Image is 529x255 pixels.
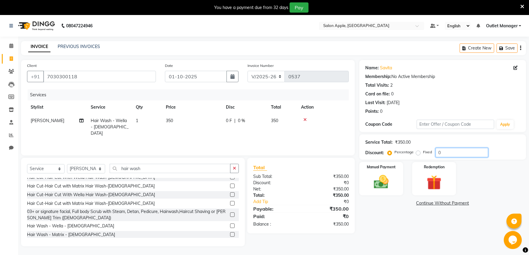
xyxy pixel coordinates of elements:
[380,65,392,71] a: Savita
[301,186,353,192] div: ₹350.00
[365,100,385,106] div: Last Visit:
[365,73,520,80] div: No Active Membership
[58,44,100,49] a: PREVIOUS INVOICES
[27,71,44,82] button: +91
[31,118,64,123] span: [PERSON_NAME]
[360,200,525,206] a: Continue Without Payment
[27,100,87,114] th: Stylist
[132,100,162,114] th: Qty
[15,17,56,34] img: logo
[27,232,115,238] div: Hair Wash - Matrix - [DEMOGRAPHIC_DATA]
[27,183,155,189] div: Hair Cut-Hair Cut with Matrix Hair Wash-[DEMOGRAPHIC_DATA]
[43,71,156,82] input: Search by Name/Mobile/Email/Code
[271,118,278,123] span: 350
[249,221,301,227] div: Balance :
[87,100,132,114] th: Service
[365,65,379,71] div: Name:
[290,2,309,13] button: Pay
[365,139,393,145] div: Service Total:
[297,100,349,114] th: Action
[28,41,50,52] a: INVOICE
[365,73,391,80] div: Membership:
[226,118,232,124] span: 0 F
[301,173,353,180] div: ₹350.00
[27,63,37,68] label: Client
[369,173,393,190] img: _cash.svg
[424,164,445,170] label: Redemption
[91,118,129,136] span: Hair Wash - Wella - [DEMOGRAPHIC_DATA]
[222,100,267,114] th: Disc
[497,120,514,129] button: Apply
[301,213,353,220] div: ₹0
[497,43,518,53] button: Save
[66,17,93,34] b: 08047224946
[27,192,155,198] div: Hair Cut-Hair Cut With Wella Hair Wash-[DEMOGRAPHIC_DATA]
[417,120,494,129] input: Enter Offer / Coupon Code
[249,205,301,212] div: Payable:
[365,91,390,97] div: Card on file:
[365,108,379,115] div: Points:
[365,150,384,156] div: Discount:
[162,100,222,114] th: Price
[249,199,310,205] a: Add Tip
[248,63,274,68] label: Invoice Number
[27,200,155,207] div: Hair Cut-Hair Cut with Matrix Hair Wash-[DEMOGRAPHIC_DATA]
[422,173,446,192] img: _gift.svg
[423,149,432,155] label: Fixed
[214,4,288,11] div: You have a payment due from 32 days
[249,186,301,192] div: Net:
[28,89,353,100] div: Services
[110,164,230,173] input: Search or Scan
[486,23,518,29] span: Outlet Manager
[394,149,414,155] label: Percentage
[267,100,297,114] th: Total
[301,192,353,199] div: ₹350.00
[365,121,417,127] div: Coupon Code
[165,63,173,68] label: Date
[301,221,353,227] div: ₹350.00
[301,180,353,186] div: ₹0
[27,208,228,221] div: 03+ or signature facial, Full body Scrub with Steam, Detan, Pedicure, Hairwash,Haircut Shaving or...
[249,173,301,180] div: Sub Total:
[249,213,301,220] div: Paid:
[380,108,382,115] div: 0
[365,82,389,88] div: Total Visits:
[504,231,523,249] iframe: chat widget
[390,82,393,88] div: 2
[238,118,245,124] span: 0 %
[249,192,301,199] div: Total:
[166,118,173,123] span: 350
[391,91,394,97] div: 0
[310,199,353,205] div: ₹0
[387,100,400,106] div: [DATE]
[249,180,301,186] div: Discount:
[460,43,494,53] button: Create New
[136,118,138,123] span: 1
[27,223,114,229] div: Hair Wash - Wella - [DEMOGRAPHIC_DATA]
[367,164,396,170] label: Manual Payment
[253,164,267,171] span: Total
[301,205,353,212] div: ₹350.00
[234,118,236,124] span: |
[395,139,411,145] div: ₹350.00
